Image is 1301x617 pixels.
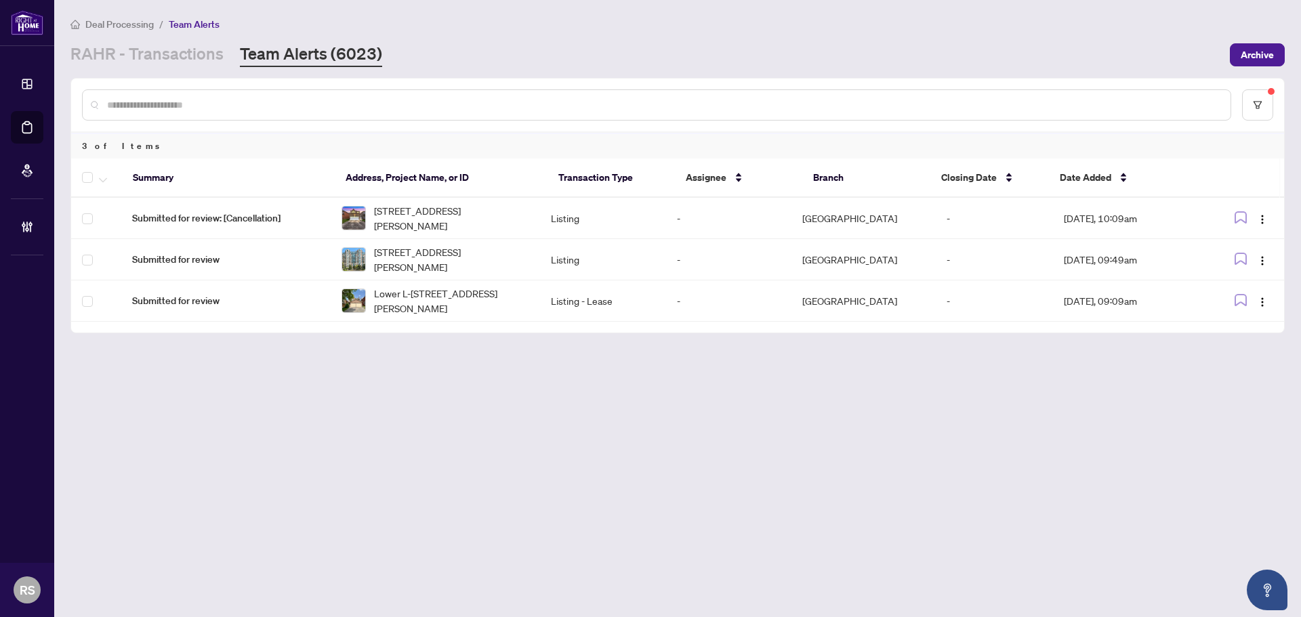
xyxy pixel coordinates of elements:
[374,203,529,233] span: [STREET_ADDRESS][PERSON_NAME]
[1257,214,1268,225] img: Logo
[1247,570,1287,610] button: Open asap
[540,239,665,280] td: Listing
[1053,239,1204,280] td: [DATE], 09:49am
[11,10,43,35] img: logo
[122,158,335,198] th: Summary
[791,239,936,280] td: [GEOGRAPHIC_DATA]
[1241,44,1274,66] span: Archive
[374,244,529,274] span: [STREET_ADDRESS][PERSON_NAME]
[132,252,320,267] span: Submitted for review
[70,20,80,29] span: home
[1252,207,1273,229] button: Logo
[936,239,1053,280] td: -
[1242,89,1273,121] button: filter
[1230,43,1285,66] button: Archive
[1053,280,1204,322] td: [DATE], 09:09am
[132,211,320,226] span: Submitted for review: [Cancellation]
[374,286,529,316] span: Lower L-[STREET_ADDRESS][PERSON_NAME]
[540,280,665,322] td: Listing - Lease
[342,248,365,271] img: thumbnail-img
[1253,100,1262,110] span: filter
[1252,249,1273,270] button: Logo
[802,158,930,198] th: Branch
[930,158,1050,198] th: Closing Date
[936,280,1053,322] td: -
[342,289,365,312] img: thumbnail-img
[1252,290,1273,312] button: Logo
[666,239,791,280] td: -
[20,580,35,599] span: RS
[132,293,320,308] span: Submitted for review
[169,18,220,30] span: Team Alerts
[936,198,1053,239] td: -
[548,158,675,198] th: Transaction Type
[1257,297,1268,307] img: Logo
[1049,158,1202,198] th: Date Added
[240,43,382,67] a: Team Alerts (6023)
[941,170,997,185] span: Closing Date
[85,18,154,30] span: Deal Processing
[1053,198,1204,239] td: [DATE], 10:09am
[791,280,936,322] td: [GEOGRAPHIC_DATA]
[70,43,224,67] a: RAHR - Transactions
[71,133,1284,158] div: 3 of Items
[342,207,365,230] img: thumbnail-img
[335,158,548,198] th: Address, Project Name, or ID
[1257,255,1268,266] img: Logo
[791,198,936,239] td: [GEOGRAPHIC_DATA]
[666,198,791,239] td: -
[1060,170,1111,185] span: Date Added
[675,158,802,198] th: Assignee
[540,198,665,239] td: Listing
[686,170,726,185] span: Assignee
[666,280,791,322] td: -
[159,16,163,32] li: /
